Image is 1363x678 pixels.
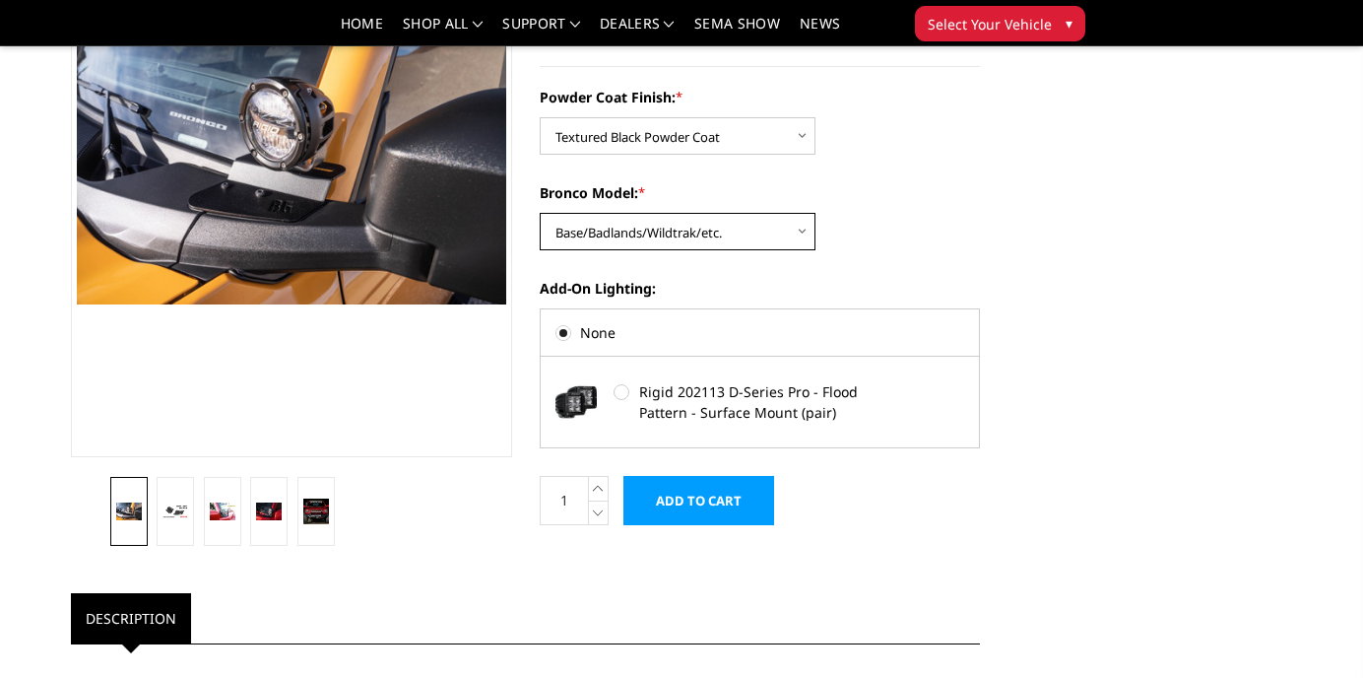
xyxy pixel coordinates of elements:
[210,503,235,519] img: Bronco Cowl Light Mounts
[1265,583,1363,678] iframe: Chat Widget
[800,17,840,45] a: News
[71,593,191,644] a: Description
[540,278,981,299] label: Add-On Lighting:
[162,505,188,518] img: Bronco Cowl Light Mounts
[116,503,142,519] img: Bronco Cowl Light Mounts
[915,6,1085,41] button: Select Your Vehicle
[1066,13,1072,34] span: ▾
[540,87,981,107] label: Powder Coat Finish:
[540,182,981,203] label: Bronco Model:
[341,17,383,45] a: Home
[303,499,329,524] img: Bronco Cowl Light Mounts
[694,17,780,45] a: SEMA Show
[502,17,580,45] a: Support
[403,17,483,45] a: shop all
[256,503,282,519] img: Bronco Cowl Light Mounts
[614,381,903,423] label: Rigid 202113 D-Series Pro - Flood Pattern - Surface Mount (pair)
[600,17,675,45] a: Dealers
[623,476,774,525] input: Add to Cart
[555,322,965,343] label: None
[928,14,1052,34] span: Select Your Vehicle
